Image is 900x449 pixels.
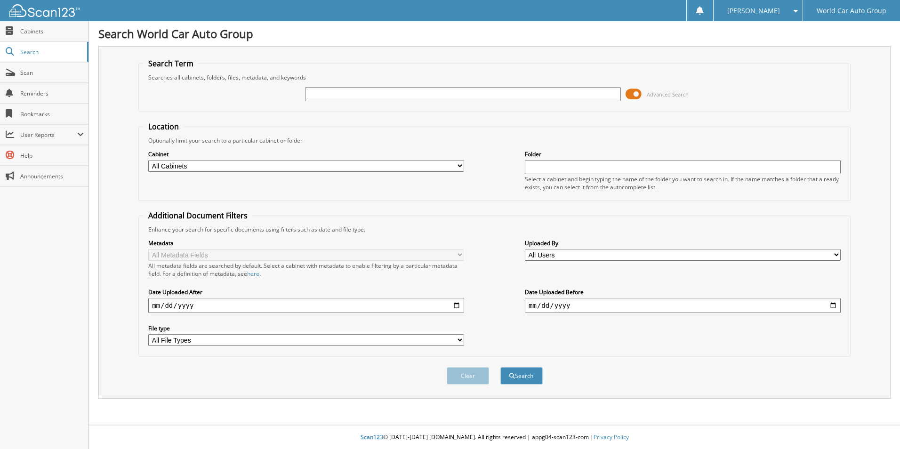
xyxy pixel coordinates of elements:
div: All metadata fields are searched by default. Select a cabinet with metadata to enable filtering b... [148,262,464,278]
h1: Search World Car Auto Group [98,26,891,41]
span: World Car Auto Group [817,8,886,14]
label: File type [148,324,464,332]
label: Folder [525,150,841,158]
span: Search [20,48,82,56]
span: Cabinets [20,27,84,35]
legend: Search Term [144,58,198,69]
span: Bookmarks [20,110,84,118]
a: here [247,270,259,278]
div: Searches all cabinets, folders, files, metadata, and keywords [144,73,845,81]
legend: Additional Document Filters [144,210,252,221]
label: Cabinet [148,150,464,158]
span: Help [20,152,84,160]
label: Date Uploaded Before [525,288,841,296]
span: Scan [20,69,84,77]
img: scan123-logo-white.svg [9,4,80,17]
span: Reminders [20,89,84,97]
label: Metadata [148,239,464,247]
a: Privacy Policy [594,433,629,441]
div: Select a cabinet and begin typing the name of the folder you want to search in. If the name match... [525,175,841,191]
button: Clear [447,367,489,385]
legend: Location [144,121,184,132]
label: Date Uploaded After [148,288,464,296]
input: end [525,298,841,313]
label: Uploaded By [525,239,841,247]
span: Advanced Search [647,91,689,98]
div: © [DATE]-[DATE] [DOMAIN_NAME]. All rights reserved | appg04-scan123-com | [89,426,900,449]
input: start [148,298,464,313]
span: Announcements [20,172,84,180]
span: Scan123 [361,433,383,441]
span: User Reports [20,131,77,139]
div: Optionally limit your search to a particular cabinet or folder [144,136,845,144]
div: Enhance your search for specific documents using filters such as date and file type. [144,225,845,233]
button: Search [500,367,543,385]
span: [PERSON_NAME] [727,8,780,14]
